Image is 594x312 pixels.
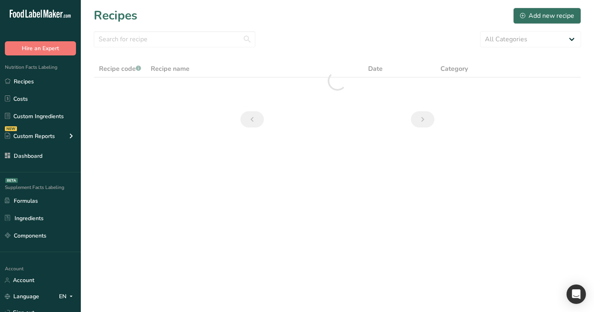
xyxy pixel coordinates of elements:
div: BETA [5,178,18,183]
div: Add new recipe [520,11,574,21]
button: Add new recipe [513,8,581,24]
div: Open Intercom Messenger [567,284,586,304]
a: Language [5,289,39,304]
div: NEW [5,126,17,131]
div: Custom Reports [5,132,55,140]
h1: Recipes [94,6,137,25]
input: Search for recipe [94,31,255,47]
button: Hire an Expert [5,41,76,55]
a: Previous page [240,111,264,127]
div: EN [59,292,76,301]
a: Next page [411,111,434,127]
